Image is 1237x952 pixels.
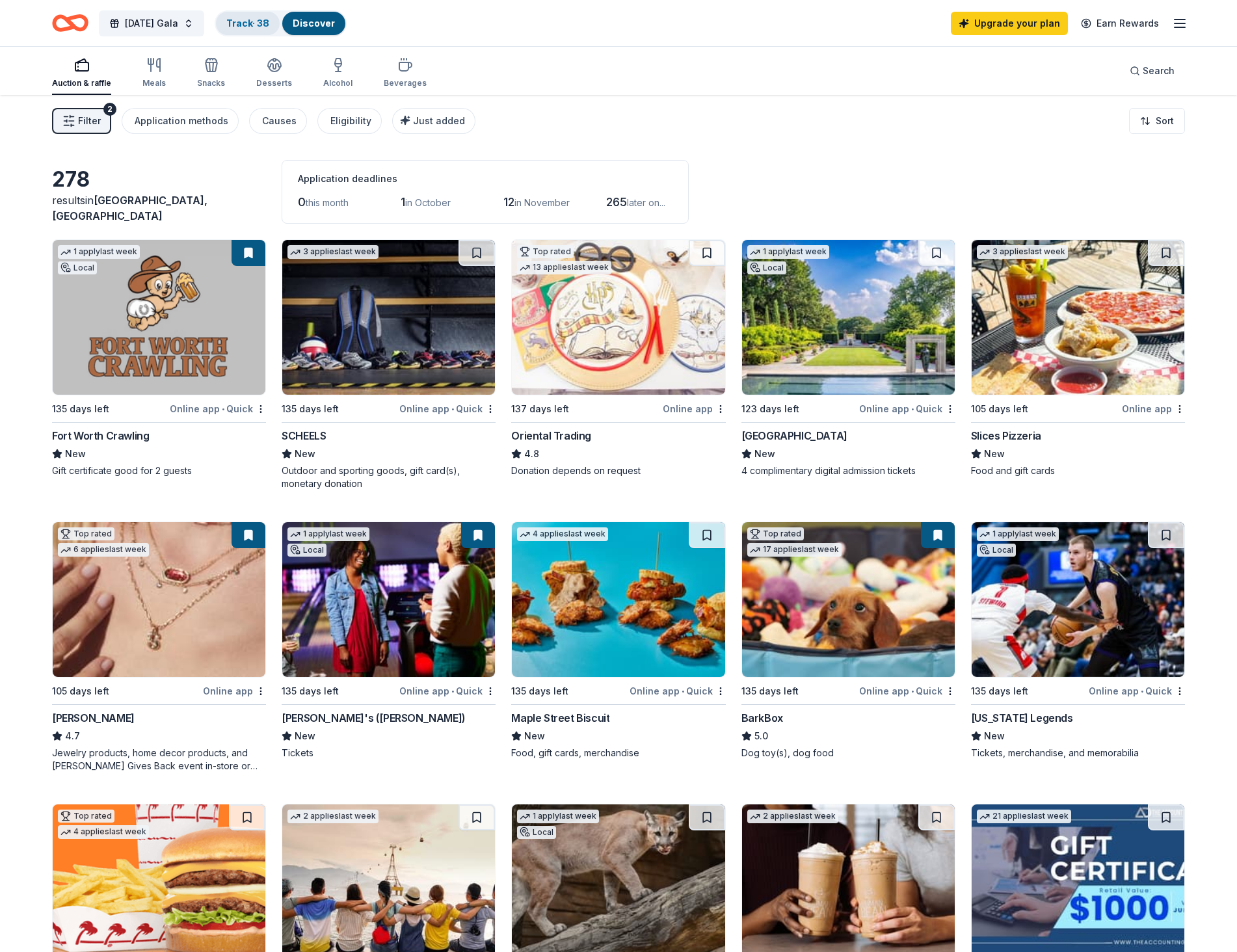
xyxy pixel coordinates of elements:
div: Online app Quick [170,401,266,417]
span: New [295,728,315,744]
div: 278 [52,166,266,192]
span: • [222,404,224,414]
a: Image for Slices Pizzeria3 applieslast week105 days leftOnline appSlices PizzeriaNewFood and gift... [971,239,1185,477]
a: Earn Rewards [1073,12,1167,35]
img: Image for Maple Street Biscuit [512,522,725,677]
div: [PERSON_NAME]'s ([PERSON_NAME]) [282,710,466,726]
div: 135 days left [971,683,1028,699]
a: Image for Oriental TradingTop rated13 applieslast week137 days leftOnline appOriental Trading4.8D... [511,239,725,477]
div: Alcohol [323,78,352,88]
div: 1 apply last week [58,245,140,259]
span: Just added [413,115,465,126]
div: 135 days left [282,683,339,699]
div: 105 days left [971,401,1028,417]
img: Image for Andy B's (Denton) [282,522,495,677]
div: 1 apply last week [517,810,599,823]
a: Home [52,8,88,38]
img: Image for BarkBox [742,522,955,677]
span: in [52,194,207,222]
div: Food and gift cards [971,464,1185,477]
div: Slices Pizzeria [971,428,1041,443]
span: [DATE] Gala [125,16,178,31]
div: 2 applies last week [747,810,838,823]
div: Outdoor and sporting goods, gift card(s), monetary donation [282,464,496,490]
div: Online app Quick [859,401,955,417]
span: New [754,446,775,462]
div: Tickets [282,747,496,760]
div: 1 apply last week [977,527,1059,541]
div: Eligibility [330,113,371,129]
div: Application deadlines [298,171,672,187]
div: Jewelry products, home decor products, and [PERSON_NAME] Gives Back event in-store or online (or ... [52,747,266,773]
a: Track· 38 [226,18,269,29]
div: Dog toy(s), dog food [741,747,955,760]
div: 1 apply last week [747,245,829,259]
div: Tickets, merchandise, and memorabilia [971,747,1185,760]
span: • [451,686,454,696]
div: Fort Worth Crawling [52,428,149,443]
button: Alcohol [323,52,352,95]
div: Online app Quick [1089,683,1185,699]
div: 4 applies last week [517,527,608,541]
span: 12 [503,195,514,209]
div: Application methods [135,113,228,129]
button: Auction & raffle [52,52,111,95]
span: 1 [401,195,405,209]
button: Desserts [256,52,292,95]
div: Online app Quick [859,683,955,699]
div: 123 days left [741,401,799,417]
div: 135 days left [741,683,799,699]
div: Top rated [517,245,574,258]
a: Image for Kendra ScottTop rated6 applieslast week105 days leftOnline app[PERSON_NAME]4.7Jewelry p... [52,522,266,773]
span: New [984,728,1005,744]
div: Online app Quick [399,401,496,417]
button: Search [1119,58,1185,84]
a: Discover [293,18,335,29]
div: Online app [1122,401,1185,417]
button: Just added [392,108,475,134]
span: in October [405,197,451,208]
a: Image for SCHEELS3 applieslast week135 days leftOnline app•QuickSCHEELSNewOutdoor and sporting go... [282,239,496,490]
div: BarkBox [741,710,783,726]
button: Filter2 [52,108,111,134]
a: Image for Fort Worth Crawling1 applylast weekLocal135 days leftOnline app•QuickFort Worth Crawlin... [52,239,266,477]
a: Upgrade your plan [951,12,1068,35]
span: New [295,446,315,462]
a: Image for Texas Legends1 applylast weekLocal135 days leftOnline app•Quick[US_STATE] LegendsNewTic... [971,522,1185,760]
div: 3 applies last week [977,245,1068,259]
div: Oriental Trading [511,428,591,443]
span: New [524,728,545,744]
div: Top rated [58,527,114,540]
img: Image for Slices Pizzeria [972,240,1184,395]
div: 2 applies last week [287,810,379,823]
div: 1 apply last week [287,527,369,541]
div: Local [58,261,97,274]
div: 135 days left [52,401,109,417]
div: Food, gift cards, merchandise [511,747,725,760]
span: in November [514,197,570,208]
div: Online app [203,683,266,699]
div: Local [287,544,326,557]
img: Image for Texas Legends [972,522,1184,677]
div: Online app Quick [399,683,496,699]
button: Meals [142,52,166,95]
div: 135 days left [511,683,568,699]
button: Causes [249,108,307,134]
a: Image for Andy B's (Denton)1 applylast weekLocal135 days leftOnline app•Quick[PERSON_NAME]'s ([PE... [282,522,496,760]
div: 13 applies last week [517,261,611,274]
span: 265 [606,195,627,209]
div: Top rated [747,527,804,540]
div: [GEOGRAPHIC_DATA] [741,428,847,443]
span: • [451,404,454,414]
span: Search [1143,63,1175,79]
div: results [52,192,266,224]
span: 5.0 [754,728,768,744]
div: Top rated [58,810,114,823]
div: 21 applies last week [977,810,1071,823]
div: Gift certificate good for 2 guests [52,464,266,477]
img: Image for SCHEELS [282,240,495,395]
div: 17 applies last week [747,543,842,557]
button: Track· 38Discover [215,10,347,36]
div: Beverages [384,78,427,88]
div: 137 days left [511,401,569,417]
